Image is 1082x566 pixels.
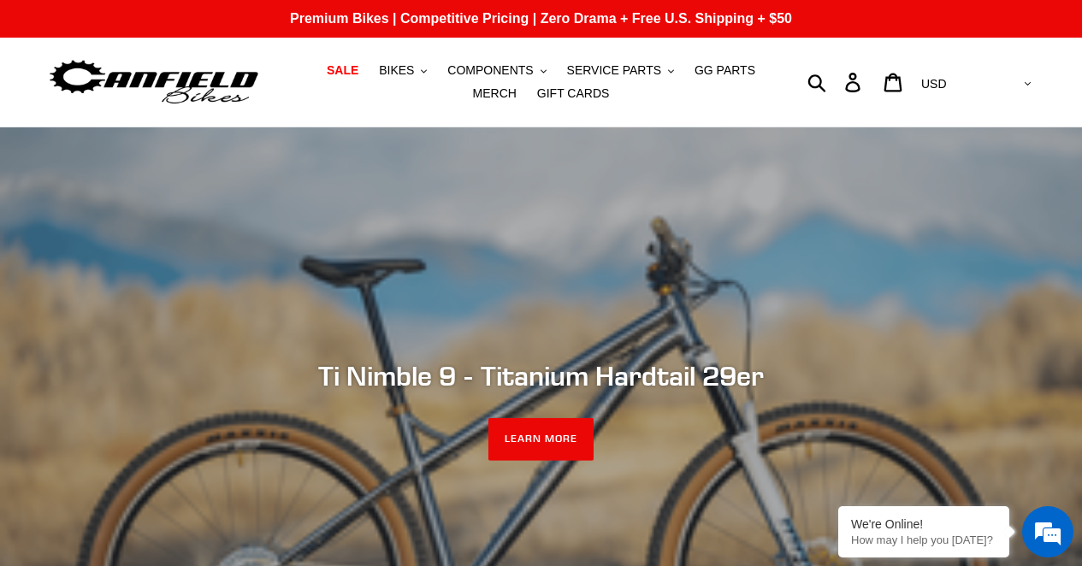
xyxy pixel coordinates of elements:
[379,63,414,78] span: BIKES
[327,63,358,78] span: SALE
[318,59,367,82] a: SALE
[447,63,533,78] span: COMPONENTS
[559,59,683,82] button: SERVICE PARTS
[529,82,618,105] a: GIFT CARDS
[439,59,554,82] button: COMPONENTS
[75,360,1008,392] h2: Ti Nimble 9 - Titanium Hardtail 29er
[488,418,594,461] a: LEARN MORE
[686,59,764,82] a: GG PARTS
[851,517,996,531] div: We're Online!
[537,86,610,101] span: GIFT CARDS
[370,59,435,82] button: BIKES
[47,56,261,109] img: Canfield Bikes
[464,82,525,105] a: MERCH
[695,63,755,78] span: GG PARTS
[567,63,661,78] span: SERVICE PARTS
[473,86,517,101] span: MERCH
[851,534,996,546] p: How may I help you today?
